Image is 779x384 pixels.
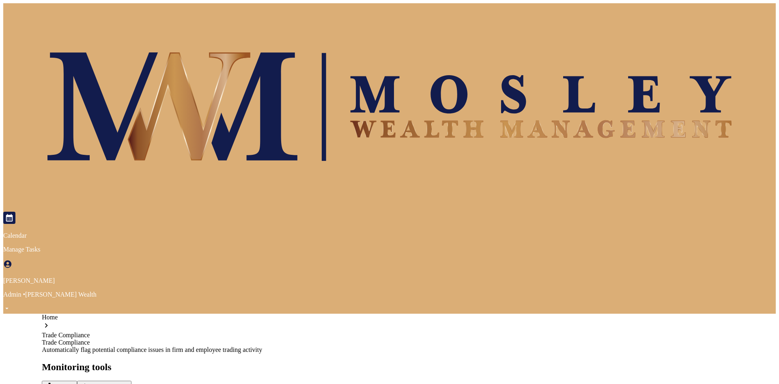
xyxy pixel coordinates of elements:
p: Admin • [PERSON_NAME] Wealth [3,291,776,298]
p: Calendar [3,232,776,239]
p: [PERSON_NAME] [3,277,776,284]
div: Trade Compliance [42,339,737,346]
img: logo [3,3,776,210]
h2: Monitoring tools [42,362,737,373]
div: Trade Compliance [42,332,737,339]
div: Home [42,314,737,321]
div: Automatically flag potential compliance issues in firm and employee trading activity [42,346,737,354]
p: Manage Tasks [3,246,776,253]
